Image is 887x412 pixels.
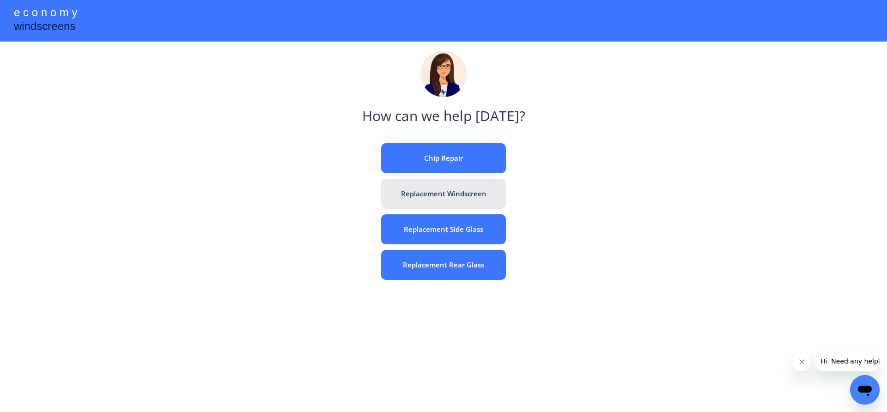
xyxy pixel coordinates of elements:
[815,351,880,371] iframe: Message from company
[420,51,467,97] img: madeline.png
[850,375,880,405] iframe: Button to launch messaging window
[381,250,506,280] button: Replacement Rear Glass
[14,18,75,36] div: windscreens
[14,5,77,22] div: e c o n o m y
[6,6,67,14] span: Hi. Need any help?
[362,106,525,127] div: How can we help [DATE]?
[793,353,811,371] iframe: Close message
[381,214,506,244] button: Replacement Side Glass
[381,143,506,173] button: Chip Repair
[381,179,506,209] button: Replacement Windscreen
